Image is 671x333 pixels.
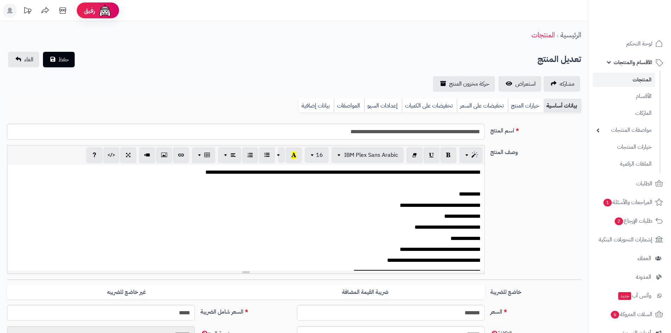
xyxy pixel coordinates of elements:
a: طلبات الإرجاع2 [593,212,667,229]
span: جديد [618,292,631,300]
span: الأقسام والمنتجات [614,57,652,67]
span: حفظ [58,55,69,64]
a: الغاء [8,52,39,67]
span: المدونة [636,272,651,282]
span: 1 [603,199,612,206]
a: السلات المتروكة6 [593,306,667,323]
a: بيانات أساسية [543,99,581,113]
a: تخفيضات على الكميات [402,99,457,113]
button: IBM Plex Sans Arabic [331,147,404,163]
a: إعدادات السيو [364,99,402,113]
label: السعر شامل الضريبة [198,305,294,316]
label: خاضع للضريبة [487,285,584,296]
label: اسم المنتج [487,124,584,135]
a: مواصفات المنتجات [593,123,655,138]
a: مشاركه [543,76,580,92]
span: لوحة التحكم [626,39,652,49]
label: غير خاضع للضريبه [7,285,246,300]
a: الملفات الرقمية [593,156,655,172]
a: الطلبات [593,175,667,192]
a: المنتجات [532,30,555,40]
a: لوحة التحكم [593,35,667,52]
a: الرئيسية [560,30,581,40]
h2: تعديل المنتج [538,52,581,67]
label: السعر [487,305,584,316]
a: بيانات إضافية [299,99,334,113]
span: إشعارات التحويلات البنكية [599,235,652,245]
span: مشاركه [560,80,574,88]
a: وآتس آبجديد [593,287,667,304]
span: رفيق [84,6,95,15]
a: خيارات المنتج [508,99,543,113]
a: المواصفات [334,99,364,113]
span: 6 [611,311,619,319]
a: العملاء [593,250,667,267]
span: المراجعات والأسئلة [603,197,652,207]
button: حفظ [43,52,75,67]
a: المدونة [593,269,667,285]
span: السلات المتروكة [610,309,652,319]
img: ai-face.png [98,4,112,18]
a: الأقسام [593,89,655,104]
span: IBM Plex Sans Arabic [344,151,398,159]
span: الغاء [24,55,33,64]
a: الماركات [593,106,655,121]
label: وصف المنتج [487,145,584,156]
span: 16 [316,151,323,159]
span: حركة مخزون المنتج [449,80,489,88]
span: الطلبات [636,179,652,189]
a: إشعارات التحويلات البنكية [593,231,667,248]
a: المراجعات والأسئلة1 [593,194,667,211]
button: 16 [305,147,329,163]
span: استعراض [515,80,536,88]
a: تخفيضات على السعر [457,99,508,113]
a: تحديثات المنصة [19,4,36,19]
a: استعراض [498,76,541,92]
label: ضريبة القيمة المضافة [246,285,485,300]
span: وآتس آب [617,291,651,301]
span: طلبات الإرجاع [614,216,652,226]
a: خيارات المنتجات [593,140,655,155]
span: 2 [615,217,623,225]
span: العملاء [638,253,651,263]
a: المنتجات [593,73,655,87]
a: حركة مخزون المنتج [433,76,495,92]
